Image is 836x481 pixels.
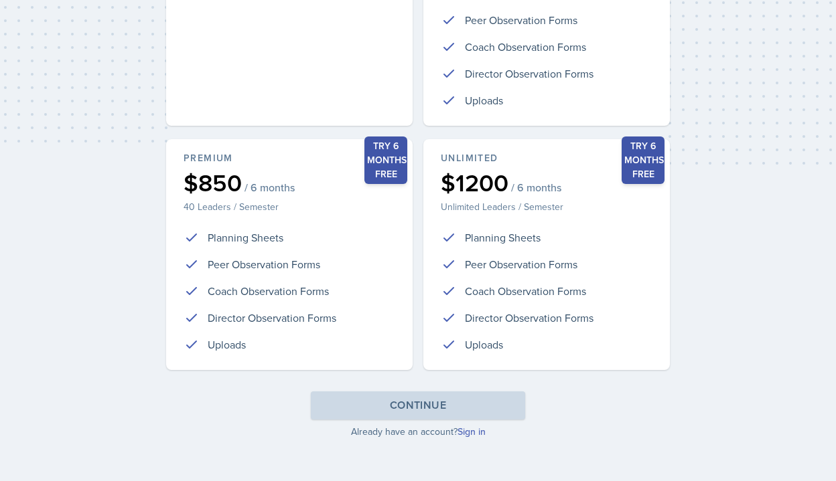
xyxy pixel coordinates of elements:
div: Premium [184,151,395,165]
p: Planning Sheets [208,229,283,246]
div: Unlimited [441,151,652,165]
span: / 6 months [245,181,295,194]
div: $850 [184,171,395,195]
p: Already have an account? [166,425,670,438]
p: Coach Observation Forms [465,283,586,299]
a: Sign in [458,425,486,438]
p: Peer Observation Forms [465,12,577,28]
p: 40 Leaders / Semester [184,200,395,213]
p: Director Observation Forms [208,310,336,326]
button: Continue [311,391,525,419]
p: Peer Observation Forms [465,256,577,272]
p: Unlimited Leaders / Semester [441,200,652,213]
p: Coach Observation Forms [208,283,329,299]
p: Peer Observation Forms [208,256,320,272]
p: Uploads [465,92,503,108]
p: Uploads [465,336,503,353]
p: Uploads [208,336,246,353]
p: Planning Sheets [465,229,541,246]
p: Director Observation Forms [465,310,594,326]
div: Try 6 months free [364,136,407,184]
div: $1200 [441,171,652,195]
p: Coach Observation Forms [465,39,586,55]
div: Try 6 months free [622,136,665,184]
span: / 6 months [511,181,561,194]
p: Director Observation Forms [465,66,594,82]
div: Continue [390,397,446,413]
